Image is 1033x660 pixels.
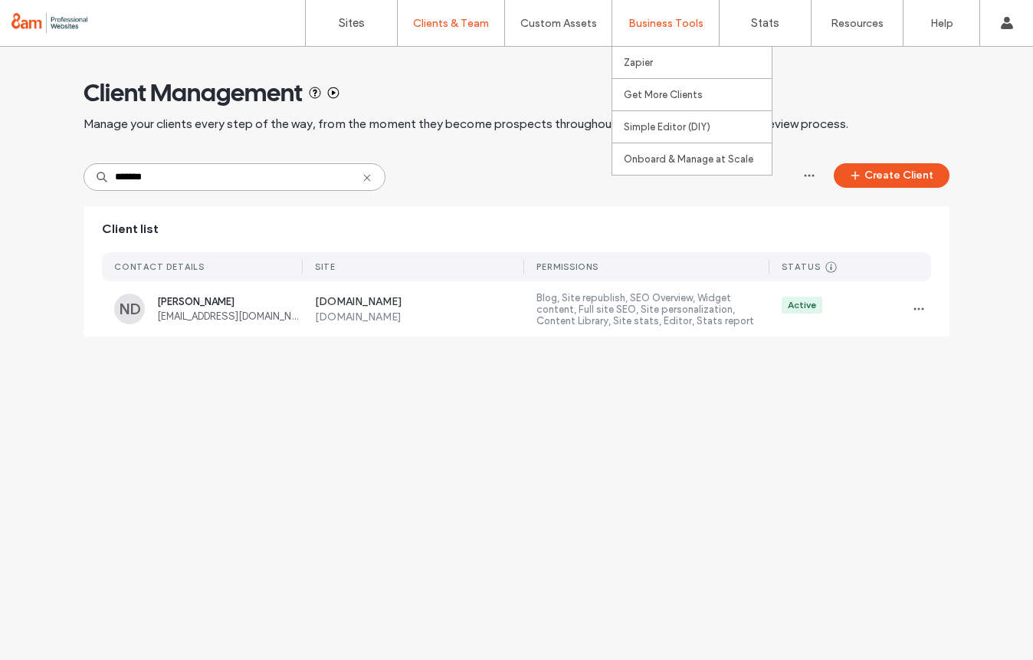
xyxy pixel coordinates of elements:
label: Onboard & Manage at Scale [624,153,753,165]
label: [DOMAIN_NAME] [315,310,525,323]
div: SITE [315,261,336,272]
label: Business Tools [628,17,703,30]
label: Help [930,17,953,30]
span: Client list [102,221,159,238]
label: Blog, Site republish, SEO Overview, Widget content, Full site SEO, Site personalization, Content ... [536,292,769,327]
a: Zapier [624,47,772,78]
a: Onboard & Manage at Scale [624,143,772,175]
label: Zapier [624,57,653,68]
span: [PERSON_NAME] [157,296,303,307]
button: Create Client [834,163,949,188]
label: Stats [751,16,779,30]
span: Client Management [84,77,303,108]
div: STATUS [782,261,821,272]
label: Custom Assets [520,17,597,30]
label: Resources [831,17,884,30]
label: Get More Clients [624,89,703,100]
span: [EMAIL_ADDRESS][DOMAIN_NAME] [157,310,303,322]
div: PERMISSIONS [536,261,598,272]
span: Help [35,11,67,25]
label: Sites [339,16,365,30]
a: ND[PERSON_NAME][EMAIL_ADDRESS][DOMAIN_NAME][DOMAIN_NAME][DOMAIN_NAME]Blog, Site republish, SEO Ov... [102,281,931,337]
a: Get More Clients [624,79,772,110]
label: Clients & Team [413,17,489,30]
label: [DOMAIN_NAME] [315,295,525,310]
div: ND [114,294,145,324]
a: Simple Editor (DIY) [624,111,772,143]
div: CONTACT DETAILS [114,261,205,272]
span: Manage your clients every step of the way, from the moment they become prospects throughout the e... [84,116,848,133]
div: Active [788,298,816,312]
label: Simple Editor (DIY) [624,121,710,133]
